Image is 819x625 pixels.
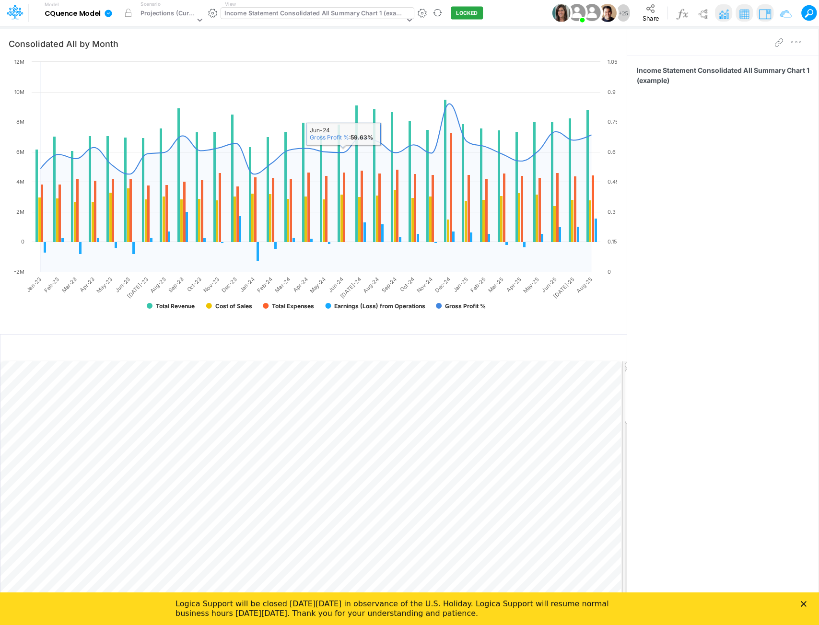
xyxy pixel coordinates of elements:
[21,238,24,245] text: 0
[202,276,221,294] text: Nov-23
[487,276,504,293] text: Mar-25
[8,34,524,53] input: Type a title here
[634,1,667,25] button: Share
[45,2,59,8] label: Model
[156,302,195,310] text: Total Revenue
[140,0,160,8] label: Scenario
[327,276,345,293] text: Jun-24
[552,4,571,22] img: User Image Icon
[801,9,810,14] div: Close
[398,276,416,293] text: Oct-24
[225,0,236,8] label: View
[575,276,594,294] text: Aug-25
[445,302,486,310] text: Gross Profit %
[79,276,96,293] text: Apr-23
[25,276,43,293] text: Jan-23
[362,276,381,294] text: Aug-24
[274,276,292,293] text: Mar-24
[43,276,60,293] text: Feb-23
[540,276,558,293] text: Jun-25
[95,276,114,294] text: May-23
[16,118,24,125] text: 8M
[60,276,78,293] text: Mar-23
[433,276,451,293] text: Dec-24
[308,276,327,294] text: May-24
[643,14,659,22] span: Share
[608,118,619,125] text: 0.75
[14,268,24,275] text: -2M
[552,276,576,299] text: [DATE]-25
[16,149,24,155] text: 6M
[469,276,487,293] text: Feb-25
[45,10,101,18] b: CQuence Model
[451,7,483,20] button: LOCKED
[16,178,24,185] text: 4M
[114,276,131,293] text: Jun-23
[522,276,540,294] text: May-25
[14,89,24,95] text: 10M
[238,276,256,293] text: Jan-24
[167,276,185,293] text: Sep-23
[619,10,628,16] span: + 25
[220,276,238,293] text: Dec-23
[256,276,274,293] text: Feb-24
[339,276,363,299] text: [DATE]-24
[452,276,469,293] text: Jan-25
[581,2,603,23] img: User Image Icon
[608,268,611,275] text: 0
[140,9,195,20] div: Projections (Current)
[505,276,523,293] text: Apr-25
[608,178,619,185] text: 0.45
[598,4,617,22] img: User Image Icon
[224,9,404,20] div: Income Statement Consolidated All Summary Chart 1 (example)
[608,149,616,155] text: 0.6
[566,2,588,23] img: User Image Icon
[186,276,203,293] text: Oct-23
[9,338,418,358] input: Type a title here
[272,302,314,310] text: Total Expenses
[16,208,24,215] text: 2M
[149,276,167,294] text: Aug-23
[14,58,24,65] text: 12M
[334,302,425,310] text: Earnings (Loss) from Operations
[175,7,628,26] div: Logica Support will be closed [DATE][DATE] in observance of the U.S. Holiday. Logica Support will...
[292,276,309,293] text: Apr-24
[415,276,433,294] text: Nov-24
[608,89,616,95] text: 0.9
[608,238,617,245] text: 0.15
[215,302,252,310] text: Cost of Sales
[637,65,813,85] span: Income Statement Consolidated All Summary Chart 1 (example)
[126,276,149,299] text: [DATE]-23
[380,276,398,293] text: Sep-24
[608,58,618,65] text: 1.05
[608,208,616,215] text: 0.3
